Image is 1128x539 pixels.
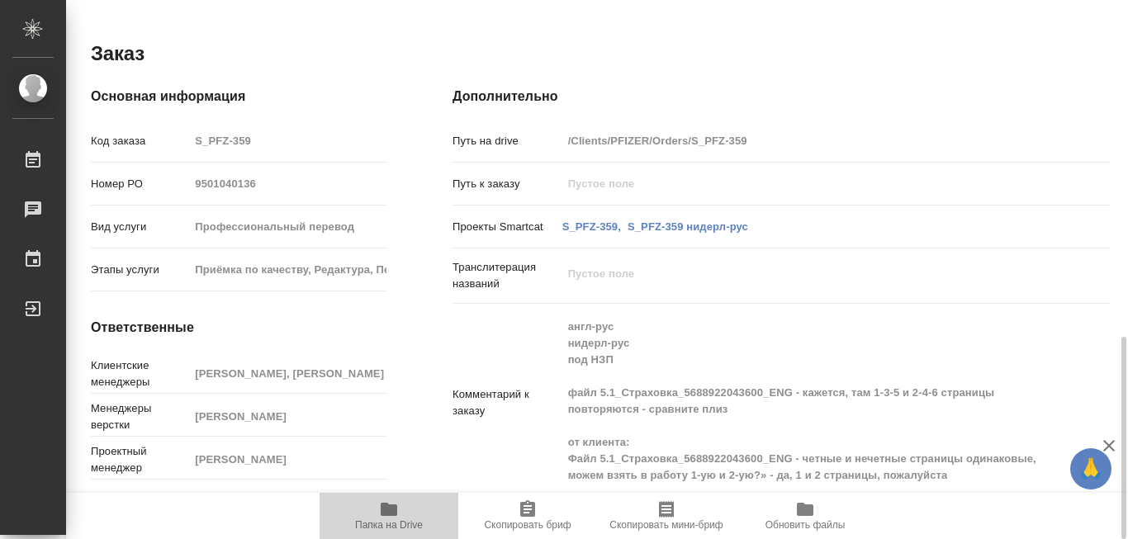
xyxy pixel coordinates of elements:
p: Вид услуги [91,219,189,235]
button: Обновить файлы [736,493,874,539]
input: Пустое поле [189,129,386,153]
h4: Основная информация [91,87,386,106]
a: S_PFZ-359 нидерл-рус [628,220,748,233]
input: Пустое поле [562,129,1055,153]
a: S_PFZ-359, [562,220,621,233]
p: Комментарий к заказу [453,386,562,419]
h4: Дополнительно [453,87,1110,106]
p: Код заказа [91,133,189,149]
p: Проектный менеджер [91,443,189,476]
input: Пустое поле [189,172,386,196]
p: Номер РО [91,176,189,192]
input: Пустое поле [562,172,1055,196]
p: Путь на drive [453,133,562,149]
button: Папка на Drive [320,493,458,539]
p: Клиентские менеджеры [91,357,189,390]
input: Пустое поле [189,362,386,385]
span: Папка на Drive [355,519,423,531]
input: Пустое поле [189,447,386,471]
button: 🙏 [1070,448,1111,489]
textarea: англ-рус нидерл-рус под НЗП файл 5.1_Страховка_5688922043600_ENG - кажется, там 1-3-5 и 2-4-6 стр... [562,313,1055,489]
input: Пустое поле [189,404,386,428]
button: Скопировать мини-бриф [597,493,736,539]
h2: Заказ [91,40,145,67]
p: Транслитерация названий [453,259,562,292]
span: Скопировать мини-бриф [609,519,723,531]
input: Пустое поле [189,215,386,239]
p: Этапы услуги [91,262,189,278]
span: Скопировать бриф [484,519,571,531]
button: Скопировать бриф [458,493,597,539]
p: Путь к заказу [453,176,562,192]
h4: Ответственные [91,318,386,338]
input: Пустое поле [189,258,386,281]
p: Проекты Smartcat [453,219,562,235]
span: 🙏 [1077,452,1105,486]
span: Обновить файлы [765,519,846,531]
p: Менеджеры верстки [91,400,189,433]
